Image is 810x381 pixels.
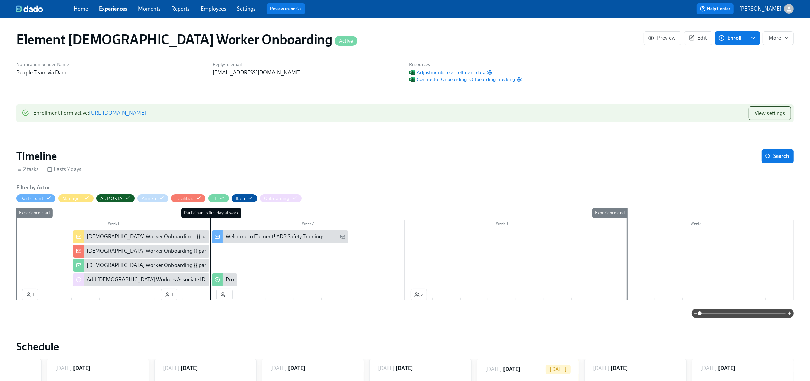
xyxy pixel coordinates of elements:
h1: Element [DEMOGRAPHIC_DATA] Worker Onboarding [16,31,357,48]
button: Participant [16,194,55,202]
p: [EMAIL_ADDRESS][DOMAIN_NAME] [213,69,401,77]
div: Week 3 [405,220,599,229]
span: View settings [755,110,785,117]
div: [DEMOGRAPHIC_DATA] Worker Onboarding {{ participant.fullName }} [73,259,209,272]
div: [DEMOGRAPHIC_DATA] Worker Onboarding - {{ participant.fullName }} [87,233,255,241]
p: [DATE] [270,365,287,372]
a: ExcelContractor Onboarding_Offboarding Tracking [409,76,515,83]
button: Itala [232,194,257,202]
span: Active [335,38,357,44]
h6: Notification Sender Name [16,61,204,68]
a: Employees [201,5,226,12]
button: Onboarding [260,194,302,202]
div: Hide Facilities [175,195,193,202]
span: Adjustments to enrollment data [409,69,486,76]
p: [DATE] [700,365,717,372]
button: Help Center [697,3,734,14]
button: Search [762,149,794,163]
a: Review us on G2 [270,5,302,12]
p: [DATE] [163,365,179,372]
div: Lasts 7 days [47,166,81,173]
div: [DEMOGRAPHIC_DATA] Worker Onboarding - {{ participant.fullName }} [73,230,209,243]
h6: [DATE] [288,365,305,372]
button: [PERSON_NAME] [739,4,794,14]
p: [DATE] [593,365,609,372]
button: Annika [137,194,168,202]
div: Provision ADP on OKTA for new [DEMOGRAPHIC_DATA] WORKERS starting {{ participant.startDate | dddd... [226,276,521,283]
div: Welcome to Element! ADP Safety Trainings [212,230,348,243]
button: Facilities [171,194,205,202]
svg: Work Email [340,234,345,239]
div: Provision ADP on OKTA for new [DEMOGRAPHIC_DATA] WORKERS starting {{ participant.startDate | dddd... [212,273,237,286]
h2: Schedule [16,340,794,353]
button: IT [208,194,229,202]
div: Hide Participant [20,195,43,202]
h6: [DATE] [718,365,735,372]
div: Welcome to Element! ADP Safety Trainings [226,233,325,241]
p: [DATE] [378,365,394,372]
a: Moments [138,5,161,12]
img: Excel [409,76,415,82]
p: [DATE] [550,366,566,373]
button: 2 [411,289,427,300]
span: 1 [165,291,173,298]
a: Settings [237,5,256,12]
span: Preview [649,35,676,42]
h6: Reply-to email [213,61,401,68]
img: dado [16,5,43,12]
h6: [DATE] [73,365,90,372]
a: dado [16,5,73,12]
div: [DEMOGRAPHIC_DATA] Worker Onboarding {{ participant.startDate | MMM DD YYYY }} [87,247,291,255]
div: Week 1 [16,220,211,229]
span: Enroll [720,35,741,42]
button: More [763,31,794,45]
div: Experience start [16,208,53,218]
button: Preview [644,31,681,45]
div: Enrollment Form active : [33,106,146,120]
a: Experiences [99,5,127,12]
div: [DEMOGRAPHIC_DATA] Worker Onboarding {{ participant.fullName }} [87,262,252,269]
a: Home [73,5,88,12]
button: enroll [746,31,760,45]
div: Hide Annika [142,195,156,202]
button: Edit [684,31,712,45]
div: Participant's first day at work [181,208,241,218]
h6: Filter by Actor [16,184,50,192]
h2: Timeline [16,149,57,163]
span: Help Center [700,5,730,12]
button: Manager [58,194,93,202]
img: Excel [409,69,415,76]
div: Week 4 [599,220,794,229]
div: Week 2 [211,220,405,229]
button: 1 [161,289,177,300]
div: Hide IT [212,195,216,202]
a: Reports [171,5,190,12]
h6: [DATE] [396,365,413,372]
p: People Team via Dado [16,69,204,77]
div: [DEMOGRAPHIC_DATA] Worker Onboarding {{ participant.startDate | MMM DD YYYY }} [73,245,209,258]
span: Search [766,153,789,160]
button: Review us on G2 [267,3,305,14]
a: ExcelAdjustments to enrollment data [409,69,486,76]
div: Hide Manager [62,195,81,202]
div: Add [DEMOGRAPHIC_DATA] Workers Associate ID [87,276,205,283]
p: [DATE] [485,366,502,373]
div: Hide Onboarding [264,195,290,202]
p: [DATE] [55,365,72,372]
div: Add [DEMOGRAPHIC_DATA] Workers Associate ID [73,273,209,286]
button: ADP OKTA [96,194,135,202]
h6: Resources [409,61,522,68]
h6: [DATE] [181,365,198,372]
button: Enroll [715,31,746,45]
div: Hide Itala [236,195,245,202]
a: [URL][DOMAIN_NAME] [89,110,146,116]
div: 2 tasks [16,166,39,173]
span: Contractor Onboarding_Offboarding Tracking [409,76,515,83]
span: Edit [690,35,707,42]
span: 2 [414,291,423,298]
button: View settings [749,106,791,120]
span: More [768,35,788,42]
div: Hide ADP OKTA [100,195,123,202]
div: Experience end [592,208,627,218]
